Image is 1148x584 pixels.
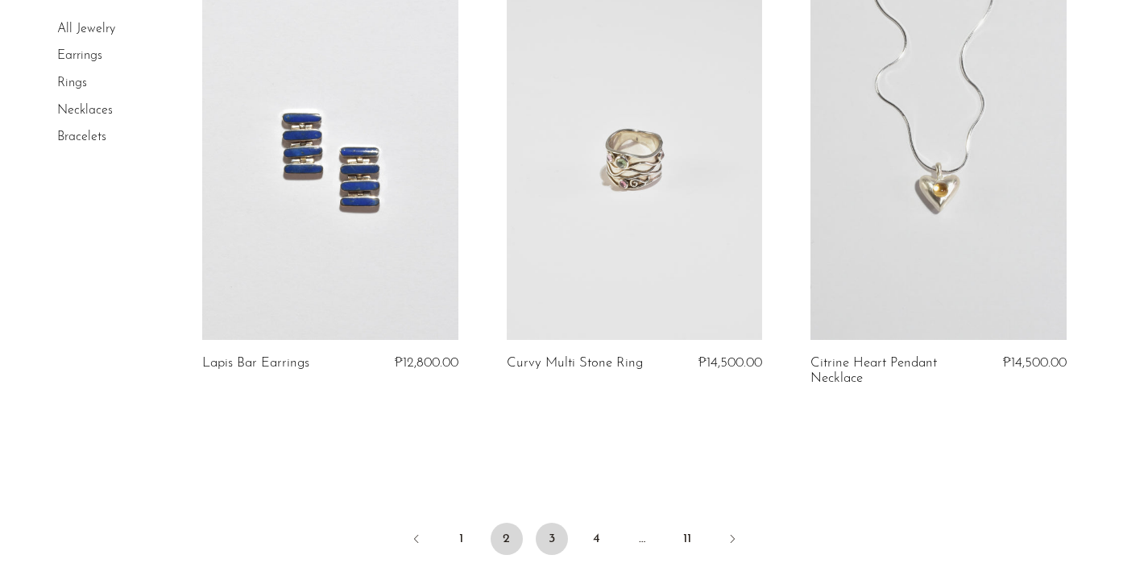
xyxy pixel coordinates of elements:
a: 11 [671,523,703,555]
span: 2 [491,523,523,555]
a: Next [716,523,748,558]
a: Earrings [57,50,102,63]
span: ₱14,500.00 [1003,356,1067,370]
a: Rings [57,77,87,89]
span: … [626,523,658,555]
a: 1 [446,523,478,555]
span: ₱14,500.00 [698,356,762,370]
a: Bracelets [57,130,106,143]
a: Lapis Bar Earrings [202,356,309,371]
a: 3 [536,523,568,555]
a: All Jewelry [57,23,115,35]
span: ₱12,800.00 [395,356,458,370]
a: Previous [400,523,433,558]
a: Curvy Multi Stone Ring [507,356,643,371]
a: 4 [581,523,613,555]
a: Citrine Heart Pendant Necklace [810,356,980,386]
a: Necklaces [57,104,113,117]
